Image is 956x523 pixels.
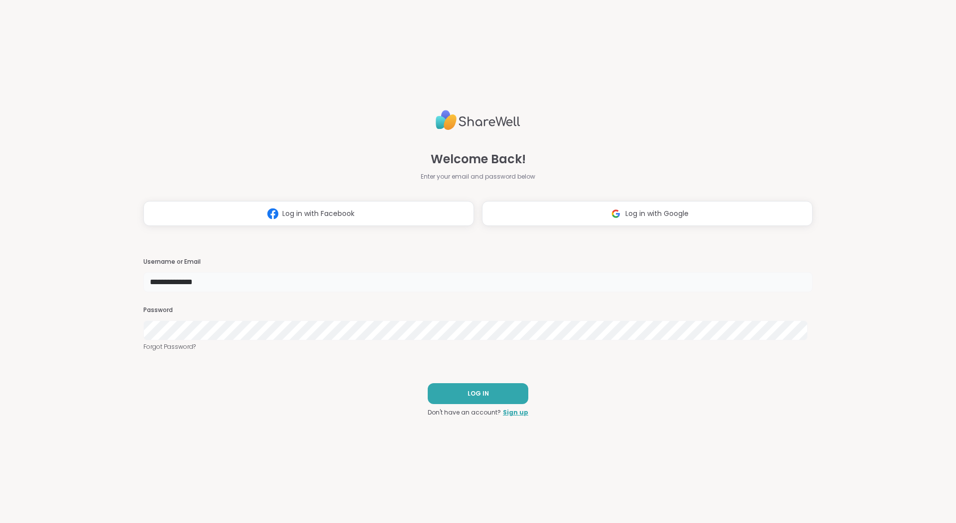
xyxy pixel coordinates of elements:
h3: Username or Email [143,258,813,266]
span: Don't have an account? [428,408,501,417]
button: Log in with Facebook [143,201,474,226]
span: LOG IN [468,389,489,398]
span: Enter your email and password below [421,172,535,181]
a: Sign up [503,408,528,417]
span: Log in with Google [625,209,689,219]
img: ShareWell Logomark [263,205,282,223]
h3: Password [143,306,813,314]
button: LOG IN [428,383,528,404]
button: Log in with Google [482,201,813,226]
img: ShareWell Logo [436,106,520,134]
span: Welcome Back! [431,150,526,168]
img: ShareWell Logomark [606,205,625,223]
span: Log in with Facebook [282,209,355,219]
a: Forgot Password? [143,342,813,351]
